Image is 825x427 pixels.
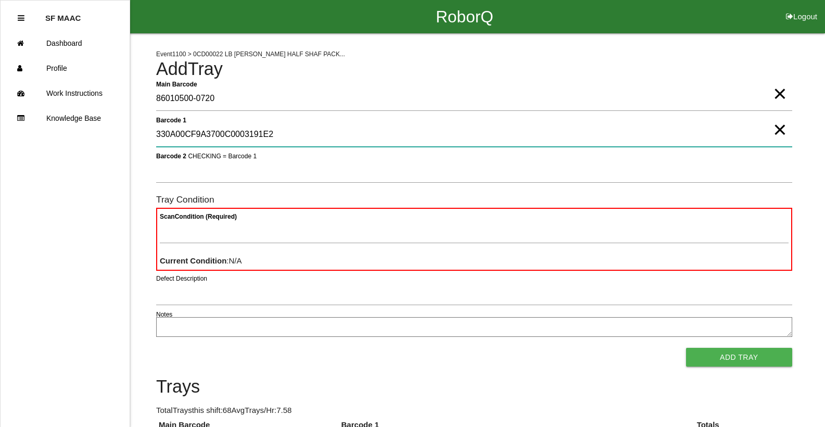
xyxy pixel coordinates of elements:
b: Scan Condition (Required) [160,213,237,220]
b: Current Condition [160,256,226,265]
span: Event 1100 > 0CD00022 LB [PERSON_NAME] HALF SHAF PACK... [156,51,345,58]
p: SF MAAC [45,6,81,22]
div: Close [18,6,24,31]
span: Clear Input [773,109,786,130]
a: Profile [1,56,130,81]
span: Clear Input [773,73,786,94]
p: Total Trays this shift: 68 Avg Trays /Hr: 7.58 [156,405,792,417]
button: Add Tray [686,348,792,367]
h6: Tray Condition [156,195,792,205]
b: Barcode 2 [156,152,186,159]
b: Barcode 1 [156,116,186,123]
b: Main Barcode [156,80,197,87]
span: : N/A [160,256,242,265]
label: Notes [156,310,172,319]
input: Required [156,87,792,111]
a: Work Instructions [1,81,130,106]
h4: Trays [156,377,792,397]
label: Defect Description [156,274,207,283]
a: Knowledge Base [1,106,130,131]
span: CHECKING = Barcode 1 [188,152,257,159]
a: Dashboard [1,31,130,56]
h4: Add Tray [156,59,792,79]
